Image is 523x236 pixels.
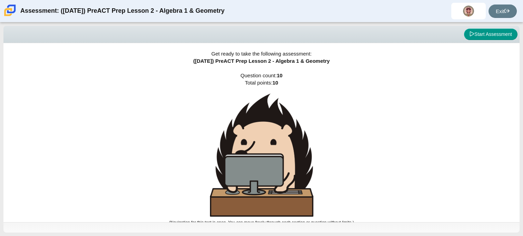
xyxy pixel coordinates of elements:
[464,29,517,40] button: Start Assessment
[3,13,17,19] a: Carmen School of Science & Technology
[169,220,354,225] small: (Navigation for this test is open. You can move freely through each section or question without l...
[463,6,474,17] img: ashley.ariasgarcia.XvXndo
[277,72,283,78] b: 10
[489,4,517,18] a: Exit
[169,72,354,225] span: Question count: Total points:
[272,80,278,86] b: 10
[3,3,17,18] img: Carmen School of Science & Technology
[193,58,330,64] span: ([DATE]) PreACT Prep Lesson 2 - Algebra 1 & Geometry
[210,94,313,217] img: hedgehog-behind-computer-large.png
[20,3,224,19] div: Assessment: ([DATE]) PreACT Prep Lesson 2 - Algebra 1 & Geometry
[211,51,312,57] span: Get ready to take the following assessment:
